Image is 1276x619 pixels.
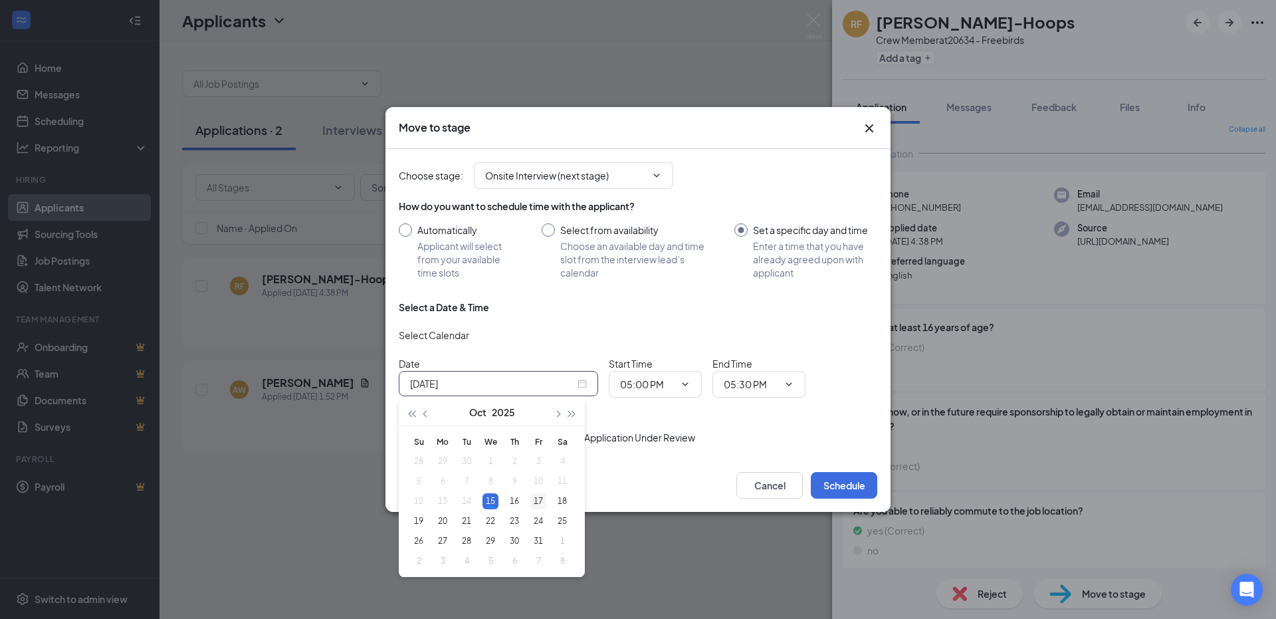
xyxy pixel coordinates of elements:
td: 2025-10-29 [478,531,502,551]
th: Th [502,432,526,451]
td: 2025-10-23 [502,511,526,531]
span: Choose stage : [399,168,463,183]
button: Cancel [736,472,803,499]
td: 2025-11-07 [526,551,550,571]
td: 2025-10-15 [478,491,502,511]
button: 2025 [492,399,515,426]
td: 2025-10-19 [407,511,431,531]
td: 2025-10-16 [502,491,526,511]
input: Start time [620,377,675,392]
svg: ChevronDown [680,379,691,390]
div: 29 [482,533,498,549]
td: 2025-11-03 [431,551,455,571]
div: 24 [530,513,546,529]
div: 3 [435,553,451,569]
div: How do you want to schedule time with the applicant? [399,199,877,213]
span: Date [399,358,420,370]
td: 2025-11-04 [455,551,478,571]
div: 30 [506,533,522,549]
td: 2025-10-20 [431,511,455,531]
td: 2025-10-31 [526,531,550,551]
div: Open Intercom Messenger [1231,574,1263,606]
div: 22 [482,513,498,529]
div: 25 [554,513,570,529]
td: 2025-10-22 [478,511,502,531]
div: 19 [411,513,427,529]
th: Mo [431,432,455,451]
td: 2025-11-08 [550,551,574,571]
td: 2025-10-26 [407,531,431,551]
span: Select Calendar [399,329,469,341]
h3: Move to stage [399,120,471,135]
td: 2025-11-01 [550,531,574,551]
div: 2 [411,553,427,569]
div: 17 [530,493,546,509]
div: 5 [482,553,498,569]
div: 16 [506,493,522,509]
td: 2025-11-06 [502,551,526,571]
td: 2025-10-24 [526,511,550,531]
button: Close [861,120,877,136]
button: Oct [469,399,486,426]
input: Oct 15, 2025 [410,376,575,391]
td: 2025-10-21 [455,511,478,531]
td: 2025-11-05 [478,551,502,571]
svg: ChevronDown [651,170,662,181]
div: 1 [554,533,570,549]
td: 2025-10-25 [550,511,574,531]
th: Tu [455,432,478,451]
div: 26 [411,533,427,549]
div: 28 [459,533,475,549]
div: 18 [554,493,570,509]
th: We [478,432,502,451]
td: 2025-10-27 [431,531,455,551]
div: 7 [530,553,546,569]
span: Start Time [609,358,653,370]
td: 2025-10-28 [455,531,478,551]
td: 2025-10-18 [550,491,574,511]
svg: Cross [861,120,877,136]
div: 27 [435,533,451,549]
div: 23 [506,513,522,529]
div: 15 [482,493,498,509]
td: 2025-11-02 [407,551,431,571]
td: 2025-10-17 [526,491,550,511]
td: 2025-10-30 [502,531,526,551]
th: Su [407,432,431,451]
th: Fr [526,432,550,451]
div: 21 [459,513,475,529]
th: Sa [550,432,574,451]
input: End time [724,377,778,392]
div: 4 [459,553,475,569]
button: Schedule [811,472,877,499]
div: 6 [506,553,522,569]
svg: ChevronDown [784,379,794,390]
div: 31 [530,533,546,549]
div: 8 [554,553,570,569]
span: End Time [712,358,752,370]
div: Select a Date & Time [399,301,489,314]
div: 20 [435,513,451,529]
